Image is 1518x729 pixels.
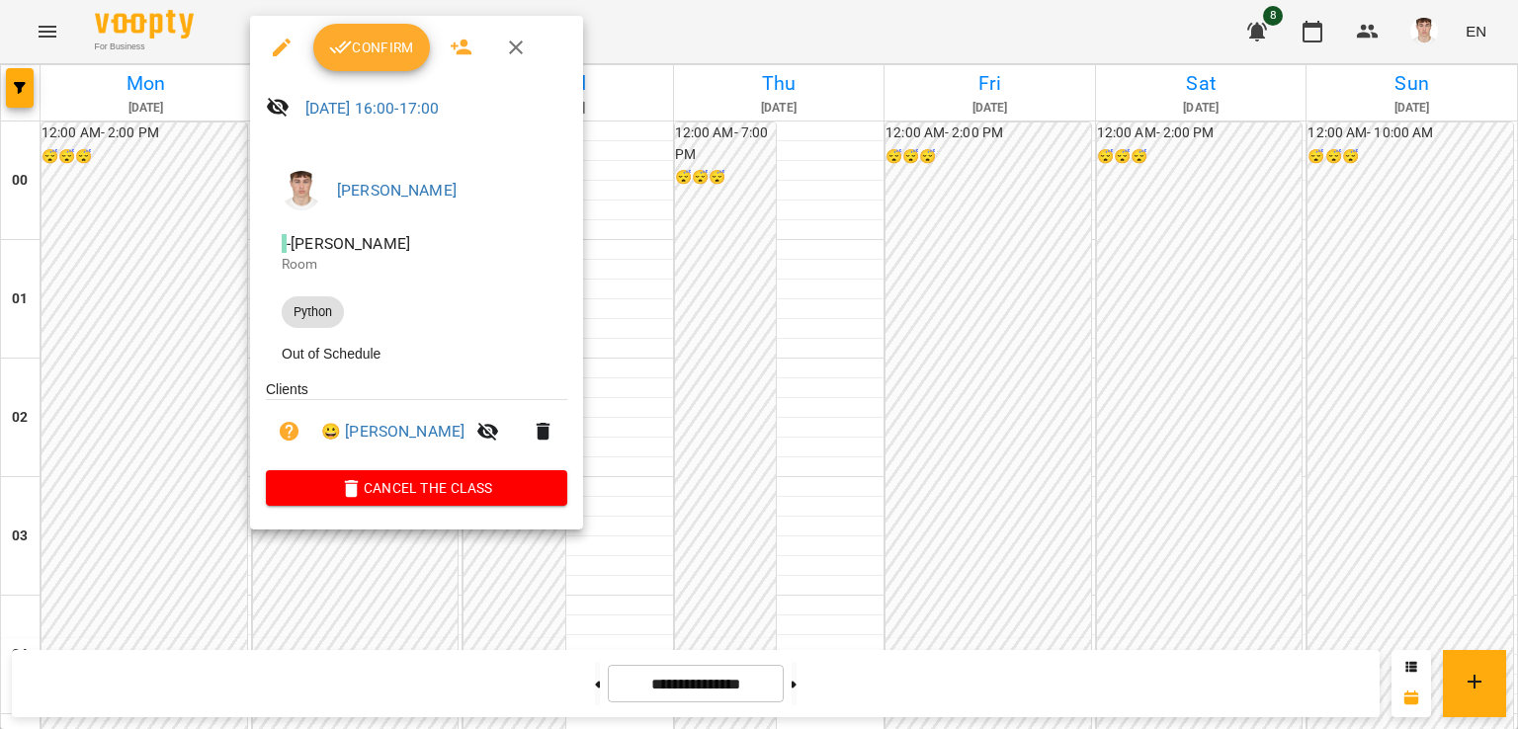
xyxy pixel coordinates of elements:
[337,181,457,200] a: [PERSON_NAME]
[282,476,551,500] span: Cancel the class
[266,408,313,455] button: Unpaid. Bill the attendance?
[282,234,414,253] span: - [PERSON_NAME]
[321,420,464,444] a: 😀 [PERSON_NAME]
[329,36,414,59] span: Confirm
[282,171,321,210] img: 8fe045a9c59afd95b04cf3756caf59e6.jpg
[313,24,430,71] button: Confirm
[305,99,440,118] a: [DATE] 16:00-17:00
[282,303,344,321] span: Python
[266,336,567,371] li: Out of Schedule
[266,379,567,471] ul: Clients
[266,470,567,506] button: Cancel the class
[282,255,551,275] p: Room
